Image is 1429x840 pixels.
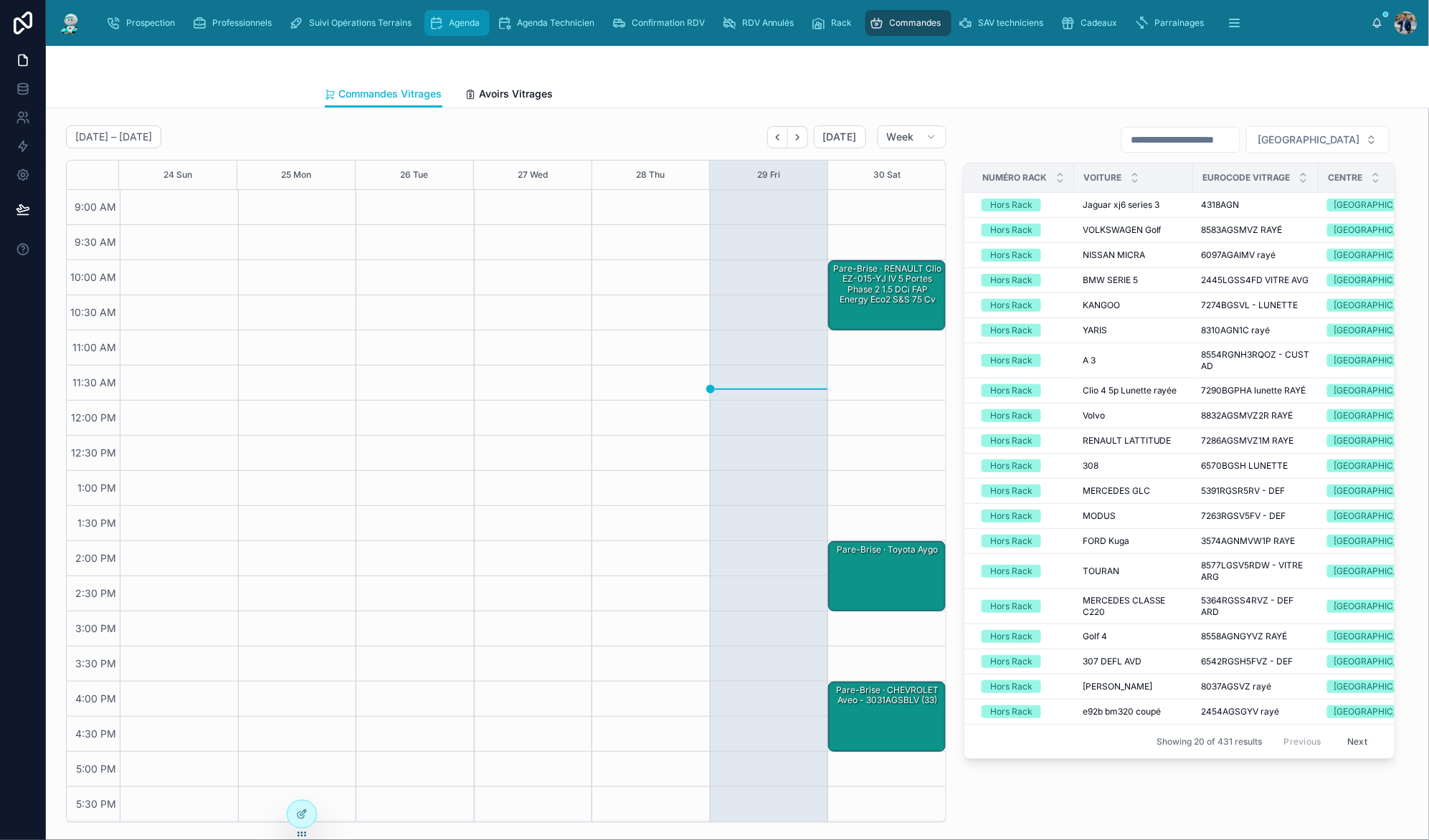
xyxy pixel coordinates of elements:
span: 7274BGSVL - LUNETTE [1202,300,1299,311]
a: FORD Kuga [1083,535,1184,547]
a: Agenda [424,10,490,36]
a: 8310AGN1C rayé [1202,325,1310,336]
span: 8310AGN1C rayé [1202,325,1271,336]
span: 8583AGSMVZ RAYÉ [1202,224,1283,236]
a: Volvo [1083,410,1184,421]
span: 9:30 AM [71,236,120,248]
div: Hors Rack [990,459,1032,472]
a: [GEOGRAPHIC_DATA] [1327,224,1429,237]
a: KANGOO [1083,300,1184,311]
a: 2445LGSS4FD VITRE AVG [1202,275,1310,286]
a: MERCEDES GLC [1083,485,1184,497]
span: Week [887,130,914,143]
span: Suivi Opérations Terrains [309,17,412,29]
span: 7290BGPHA lunette RAYÉ [1202,385,1306,396]
a: 6570BGSH LUNETTE [1202,460,1310,472]
span: 8577LGSV5RDW - VITRE ARG [1202,560,1310,583]
span: Rack [832,17,853,29]
div: scrollable content [95,7,1372,39]
button: 25 Mon [281,161,311,189]
a: [GEOGRAPHIC_DATA] [1327,249,1429,262]
div: [GEOGRAPHIC_DATA] [1334,224,1423,237]
div: Hors Rack [990,485,1032,497]
div: [GEOGRAPHIC_DATA] [1334,510,1423,522]
span: Agenda Technicien [517,17,594,29]
span: 3574AGNMVW1P RAYE [1202,535,1296,547]
button: 30 Sat [873,161,901,189]
a: 8037AGSVZ rayé [1202,681,1310,692]
span: 1:00 PM [74,482,120,494]
a: [GEOGRAPHIC_DATA] [1327,274,1429,287]
a: [GEOGRAPHIC_DATA] [1327,485,1429,497]
span: 2:00 PM [72,552,120,564]
span: Commandes [890,17,941,29]
div: Hors Rack [990,249,1032,262]
a: 6097AGAIMV rayé [1202,249,1310,261]
a: BMW SERIE 5 [1083,275,1184,286]
div: [GEOGRAPHIC_DATA] [1334,249,1423,262]
span: 2:30 PM [72,587,120,599]
div: Hors Rack [990,510,1032,522]
div: Pare-Brise · CHEVROLET Aveo - 3031AGSBLV (33) [829,682,945,751]
div: [GEOGRAPHIC_DATA] [1334,600,1423,613]
a: 308 [1083,460,1184,472]
div: Hors Rack [990,299,1032,312]
span: 3:00 PM [72,622,120,634]
a: Hors Rack [982,299,1065,312]
span: [PERSON_NAME] [1083,681,1152,692]
a: 307 DEFL AVD [1083,656,1184,667]
div: [GEOGRAPHIC_DATA] [1334,409,1423,422]
span: 2454AGSGYV rayé [1202,706,1280,717]
span: Jaguar xj6 series 3 [1083,199,1159,211]
a: Hors Rack [982,384,1065,397]
a: Hors Rack [982,600,1065,613]
a: YARIS [1083,325,1184,336]
a: [GEOGRAPHIC_DATA] [1327,434,1429,447]
span: 7263RGSV5FV - DEF [1202,510,1286,522]
a: [GEOGRAPHIC_DATA] [1327,199,1429,211]
span: 10:00 AM [67,271,120,283]
a: VOLKSWAGEN Golf [1083,224,1184,236]
span: 12:30 PM [67,447,120,459]
div: [GEOGRAPHIC_DATA] [1334,274,1423,287]
a: [GEOGRAPHIC_DATA] [1327,354,1429,367]
span: Golf 4 [1083,631,1107,642]
a: Commandes Vitrages [325,81,442,108]
a: Prospection [102,10,185,36]
div: [GEOGRAPHIC_DATA] [1334,384,1423,397]
span: 5:30 PM [72,798,120,810]
a: Jaguar xj6 series 3 [1083,199,1184,211]
button: 29 Fri [757,161,781,189]
span: 308 [1083,460,1098,472]
a: [GEOGRAPHIC_DATA] [1327,299,1429,312]
a: Hors Rack [982,459,1065,472]
div: [GEOGRAPHIC_DATA] [1334,565,1423,578]
button: 28 Thu [637,161,665,189]
div: [GEOGRAPHIC_DATA] [1334,680,1423,693]
span: Agenda [449,17,480,29]
img: App logo [57,11,83,34]
div: Pare-Brise · RENAULT Clio EZ-015-YJ IV 5 Portes Phase 2 1.5 dCi FAP Energy eco2 S&S 75 cv [829,261,945,330]
a: Hors Rack [982,630,1065,643]
div: Hors Rack [990,655,1032,668]
span: Confirmation RDV [632,17,705,29]
span: 5364RGSS4RVZ - DEF ARD [1202,595,1310,618]
span: TOURAN [1083,565,1119,577]
a: [PERSON_NAME] [1083,681,1184,692]
div: Hors Rack [990,384,1032,397]
span: Professionnels [212,17,272,29]
a: Confirmation RDV [607,10,715,36]
div: Hors Rack [990,565,1032,578]
span: MERCEDES GLC [1083,485,1150,497]
a: Hors Rack [982,705,1065,718]
button: 27 Wed [518,161,548,189]
a: [GEOGRAPHIC_DATA] [1327,655,1429,668]
a: Hors Rack [982,680,1065,693]
a: Hors Rack [982,510,1065,522]
a: MERCEDES CLASSE C220 [1083,595,1184,618]
div: Hors Rack [990,600,1032,613]
button: Next [788,126,808,148]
